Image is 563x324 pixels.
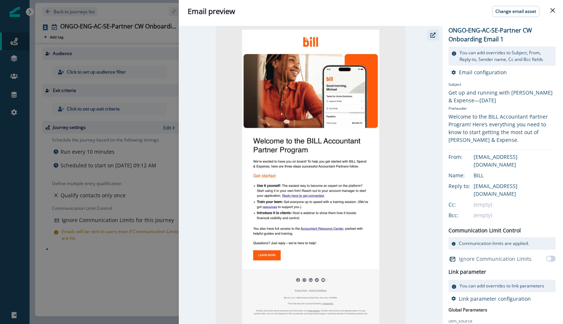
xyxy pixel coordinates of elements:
[448,26,556,44] p: ONGO-ENG-AC-SE-Partner CW Onboarding Email 1
[451,69,507,76] button: Email configuration
[474,153,556,168] div: [EMAIL_ADDRESS][DOMAIN_NAME]
[459,295,531,302] p: Link parameter configuration
[459,69,507,76] p: Email configuration
[448,226,521,234] p: Communication Limit Control
[451,295,531,302] button: Link parameter configuration
[448,89,556,104] div: Get up and running with [PERSON_NAME] & Expense—[DATE]
[474,182,556,198] div: [EMAIL_ADDRESS][DOMAIN_NAME]
[448,82,556,89] p: Subject
[495,9,536,14] p: Change email asset
[216,26,406,324] img: email asset unavailable
[459,255,532,263] p: Ignore Communication Limits
[448,113,556,144] div: Welcome to the BILL Accountant Partner Program! Here’s everything you need to know to start getti...
[448,104,556,113] p: Preheader
[448,153,485,161] div: From:
[460,50,553,63] p: You can add overrides to Subject, From, Reply-to, Sender name, Cc and Bcc fields
[448,182,485,190] div: Reply to:
[474,211,556,219] div: (empty)
[459,240,529,247] p: Communication limits are applied.
[188,6,554,17] div: Email preview
[448,305,487,313] p: Global Parameters
[460,283,544,289] p: You can add overrides to link parameters
[448,267,486,277] h2: Link parameter
[474,201,556,208] div: (empty)
[448,211,485,219] div: Bcc:
[547,4,559,16] button: Close
[492,6,539,17] button: Change email asset
[474,171,556,179] div: BILL
[448,201,485,208] div: Cc:
[448,171,485,179] div: Name:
